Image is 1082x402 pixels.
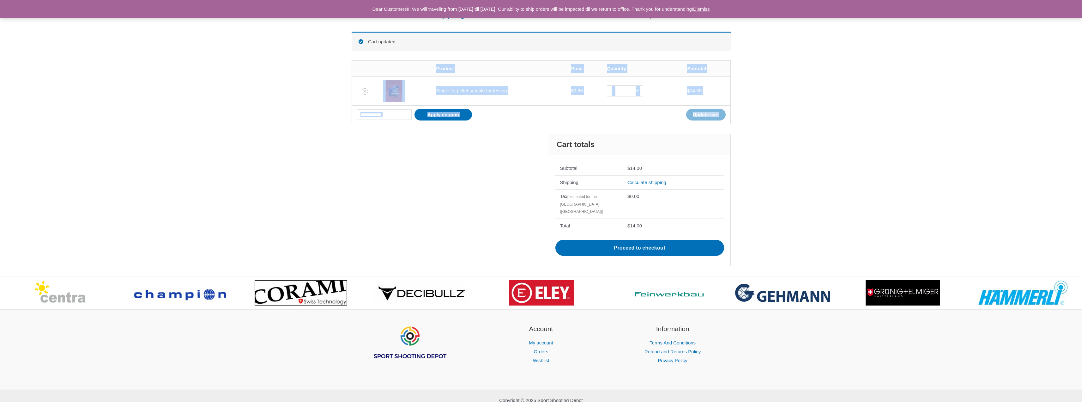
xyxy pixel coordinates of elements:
[687,88,690,93] span: $
[383,80,405,102] img: Single lot pellet sample for testing
[615,324,731,365] aside: Footer Widget 3
[555,189,623,219] th: Tax
[509,280,574,306] img: brand logo
[658,358,687,363] a: Privacy Policy
[534,349,548,354] a: Orders
[627,194,639,199] bdi: 0.00
[352,32,731,51] div: Cart updated.
[571,88,574,93] span: $
[602,61,682,76] th: Quantity
[566,61,602,76] th: Price
[693,6,710,12] a: Dismiss
[615,324,731,334] h2: Information
[362,88,368,95] a: Remove Single lot pellet sample for testing from cart
[529,340,553,345] a: My account
[483,324,599,334] h2: Account
[555,240,724,256] a: Proceed to checkout
[682,61,730,76] th: Subtotal
[619,85,631,96] input: Product quantity
[627,223,630,228] span: $
[533,358,549,363] a: Wishlist
[483,338,599,365] nav: Account
[555,175,623,189] th: Shipping
[483,324,599,365] aside: Footer Widget 2
[352,324,468,375] aside: Footer Widget 1
[627,165,642,171] bdi: 14.00
[436,88,507,93] a: Single lot pellet sample for testing
[414,109,472,121] button: Apply coupon
[627,165,630,171] span: $
[615,338,731,365] nav: Information
[560,195,603,214] small: (estimated for the [GEOGRAPHIC_DATA] ([GEOGRAPHIC_DATA]))
[627,194,630,199] span: $
[686,109,726,121] button: Update cart
[549,134,730,155] h2: Cart totals
[607,85,619,96] a: -
[627,223,642,228] bdi: 14.00
[644,349,701,354] a: Refund and Returns Policy
[555,219,623,233] th: Total
[631,85,643,96] a: +
[627,180,666,185] a: Calculate shipping
[687,88,702,93] bdi: 14.00
[650,340,696,345] a: Terms And Conditions
[571,88,583,93] bdi: 3.50
[555,162,623,176] th: Subtotal
[431,61,566,76] th: Product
